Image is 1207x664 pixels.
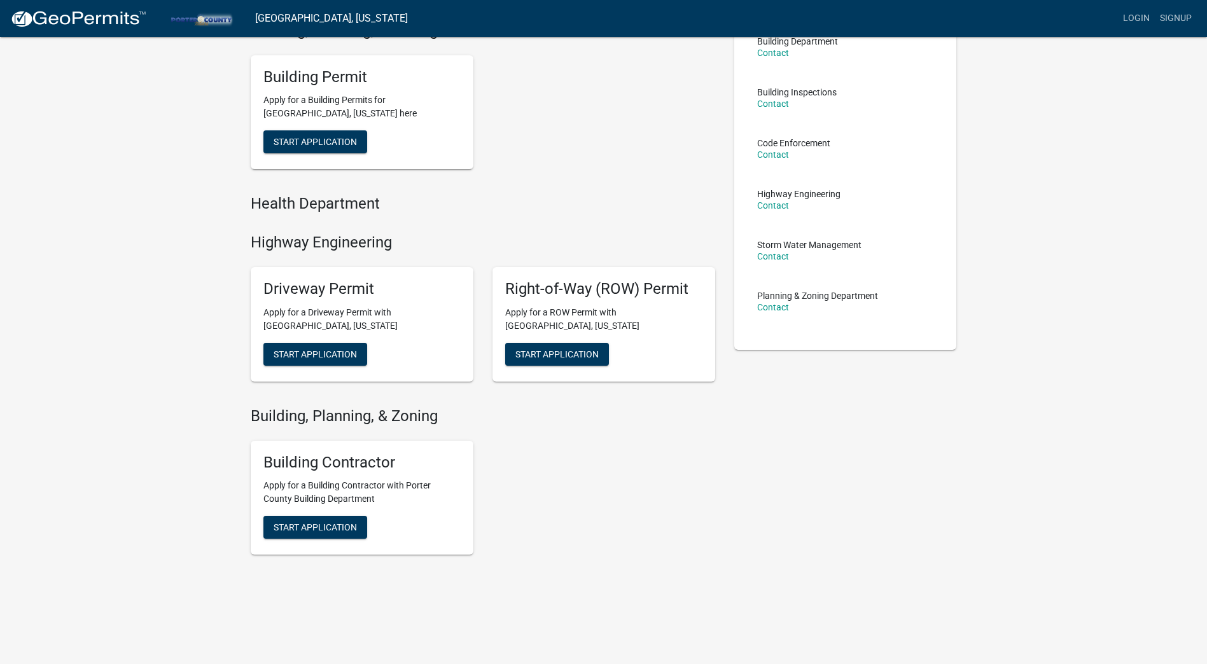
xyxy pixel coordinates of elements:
p: Apply for a ROW Permit with [GEOGRAPHIC_DATA], [US_STATE] [505,306,702,333]
p: Apply for a Building Permits for [GEOGRAPHIC_DATA], [US_STATE] here [263,93,461,120]
span: Start Application [274,349,357,359]
a: Contact [757,200,789,211]
a: Contact [757,251,789,261]
a: Contact [757,302,789,312]
p: Storm Water Management [757,240,862,249]
h4: Health Department [251,195,715,213]
p: Apply for a Driveway Permit with [GEOGRAPHIC_DATA], [US_STATE] [263,306,461,333]
a: Signup [1155,6,1197,31]
a: Contact [757,48,789,58]
p: Building Department [757,37,838,46]
h5: Driveway Permit [263,280,461,298]
a: Contact [757,149,789,160]
p: Highway Engineering [757,190,841,198]
a: Login [1118,6,1155,31]
button: Start Application [263,130,367,153]
h5: Building Contractor [263,453,461,472]
p: Planning & Zoning Department [757,291,878,300]
img: Porter County, Indiana [157,10,245,27]
h5: Right-of-Way (ROW) Permit [505,280,702,298]
button: Start Application [263,516,367,539]
h5: Building Permit [263,68,461,86]
p: Building Inspections [757,88,837,97]
h4: Building, Planning, & Zoning [251,407,715,425]
span: Start Application [274,137,357,147]
a: [GEOGRAPHIC_DATA], [US_STATE] [255,8,408,29]
button: Start Application [263,343,367,366]
span: Start Application [515,349,599,359]
span: Start Application [274,522,357,532]
a: Contact [757,99,789,109]
button: Start Application [505,343,609,366]
p: Apply for a Building Contractor with Porter County Building Department [263,479,461,506]
p: Code Enforcement [757,139,830,148]
h4: Highway Engineering [251,233,715,252]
